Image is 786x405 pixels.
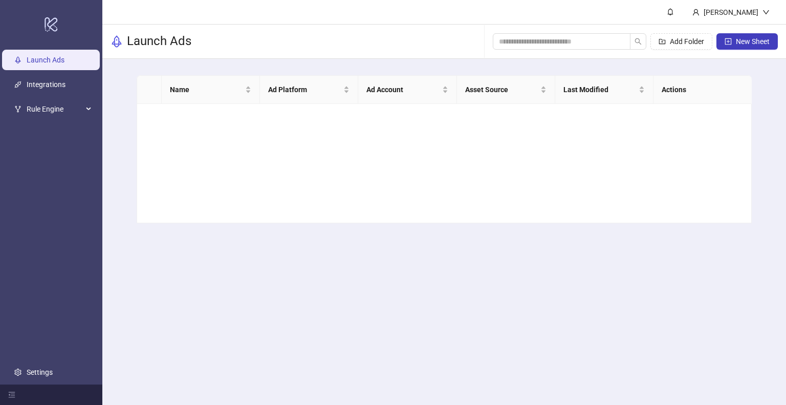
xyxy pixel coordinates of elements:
th: Last Modified [555,76,653,104]
span: menu-fold [8,391,15,398]
span: Asset Source [465,84,538,95]
span: Name [170,84,243,95]
span: user [692,9,700,16]
span: Rule Engine [27,99,83,119]
button: Add Folder [650,33,712,50]
th: Actions [653,76,752,104]
th: Name [162,76,260,104]
span: down [762,9,770,16]
th: Asset Source [457,76,555,104]
a: Launch Ads [27,56,64,64]
button: New Sheet [716,33,778,50]
th: Ad Platform [260,76,358,104]
span: New Sheet [736,37,770,46]
span: Add Folder [670,37,704,46]
span: rocket [111,35,123,48]
span: folder-add [659,38,666,45]
span: Ad Platform [268,84,341,95]
th: Ad Account [358,76,456,104]
h3: Launch Ads [127,33,191,50]
div: [PERSON_NAME] [700,7,762,18]
span: search [635,38,642,45]
span: plus-square [725,38,732,45]
a: Integrations [27,80,65,89]
span: fork [14,105,21,113]
a: Settings [27,368,53,376]
span: Last Modified [563,84,637,95]
span: bell [667,8,674,15]
span: Ad Account [366,84,440,95]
